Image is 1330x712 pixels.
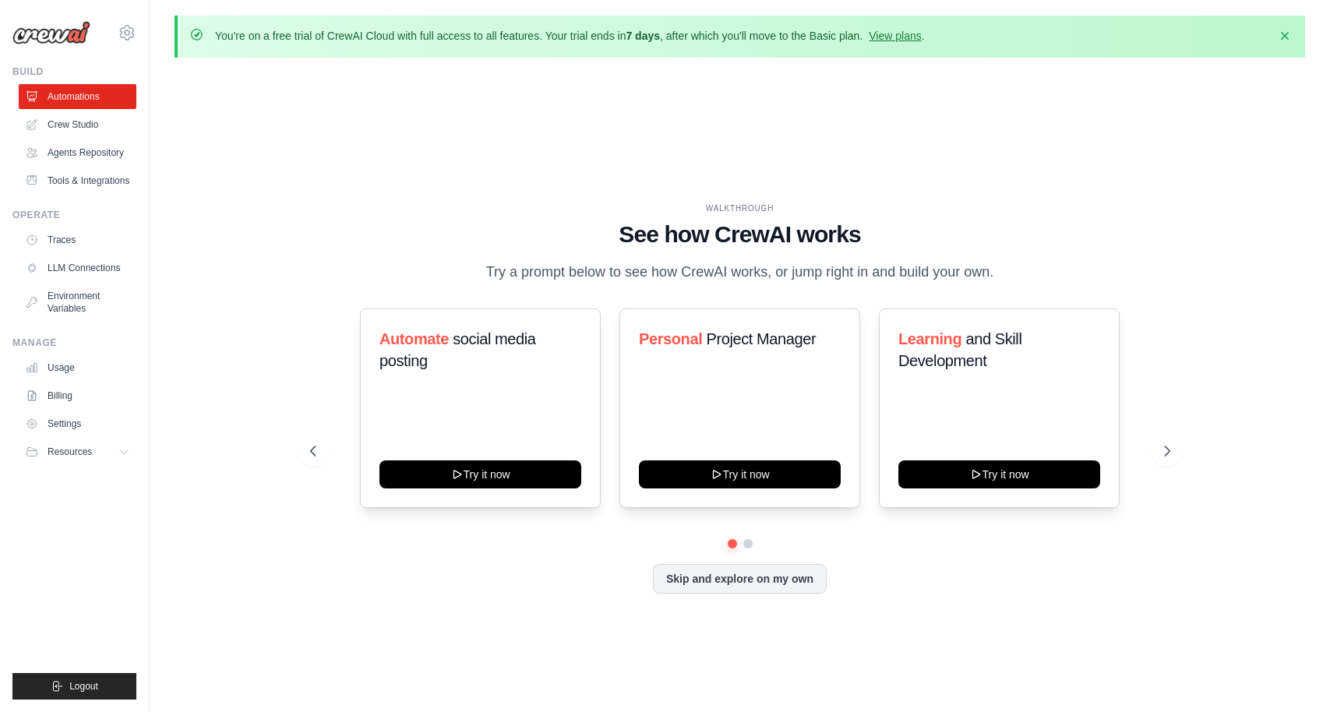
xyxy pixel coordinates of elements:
button: Resources [19,439,136,464]
a: Environment Variables [19,284,136,321]
button: Skip and explore on my own [653,564,827,594]
span: Personal [639,330,702,347]
a: View plans [869,30,921,42]
button: Try it now [379,460,581,488]
img: Logo [12,21,90,44]
a: Tools & Integrations [19,168,136,193]
a: Settings [19,411,136,436]
button: Try it now [639,460,841,488]
div: Build [12,65,136,78]
span: Learning [898,330,961,347]
a: LLM Connections [19,256,136,280]
div: Manage [12,337,136,349]
div: Operate [12,209,136,221]
h1: See how CrewAI works [310,220,1170,248]
p: You're on a free trial of CrewAI Cloud with full access to all features. Your trial ends in , aft... [215,28,925,44]
div: WALKTHROUGH [310,203,1170,214]
iframe: Chat Widget [1252,637,1330,712]
a: Agents Repository [19,140,136,165]
a: Billing [19,383,136,408]
span: Project Manager [706,330,816,347]
span: Resources [48,446,92,458]
span: Logout [69,680,98,693]
a: Traces [19,227,136,252]
span: Automate [379,330,449,347]
button: Logout [12,673,136,700]
strong: 7 days [626,30,660,42]
a: Automations [19,84,136,109]
a: Usage [19,355,136,380]
span: social media posting [379,330,536,369]
a: Crew Studio [19,112,136,137]
p: Try a prompt below to see how CrewAI works, or jump right in and build your own. [478,261,1002,284]
button: Try it now [898,460,1100,488]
